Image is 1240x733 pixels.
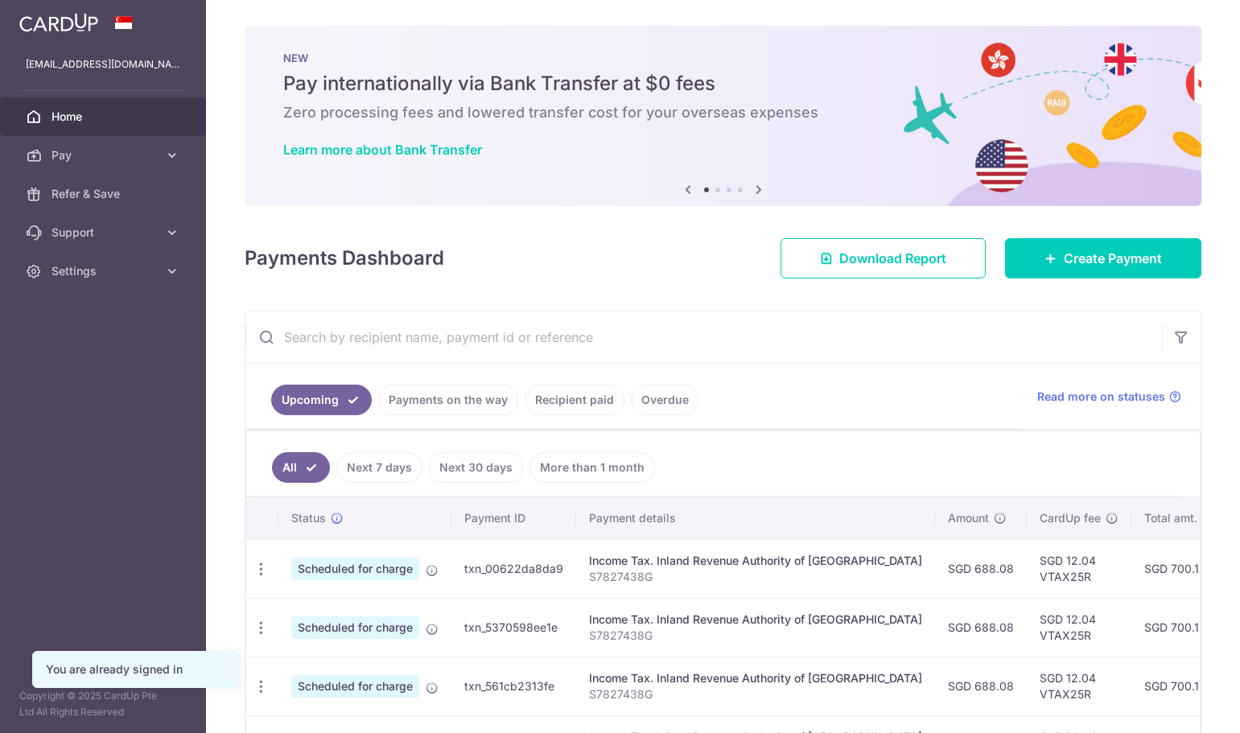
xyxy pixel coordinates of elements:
input: Search by recipient name, payment id or reference [245,311,1162,363]
h4: Payments Dashboard [245,244,444,273]
a: All [272,452,330,483]
a: Upcoming [271,385,372,415]
a: Recipient paid [525,385,624,415]
td: SGD 700.12 [1131,598,1228,657]
div: Income Tax. Inland Revenue Authority of [GEOGRAPHIC_DATA] [589,670,922,686]
td: txn_00622da8da9 [451,539,576,598]
td: SGD 12.04 VTAX25R [1027,539,1131,598]
img: CardUp [19,13,98,32]
span: Amount [948,510,989,526]
span: Total amt. [1144,510,1197,526]
td: SGD 700.12 [1131,657,1228,715]
th: Payment ID [451,497,576,539]
span: Create Payment [1064,249,1162,268]
div: You are already signed in [46,661,225,677]
a: Create Payment [1005,238,1201,278]
span: Scheduled for charge [291,558,419,580]
p: NEW [283,51,1163,64]
div: Income Tax. Inland Revenue Authority of [GEOGRAPHIC_DATA] [589,553,922,569]
span: Status [291,510,326,526]
a: Next 30 days [429,452,523,483]
td: txn_561cb2313fe [451,657,576,715]
a: Overdue [631,385,699,415]
td: SGD 688.08 [935,657,1027,715]
td: txn_5370598ee1e [451,598,576,657]
th: Payment details [576,497,935,539]
a: Download Report [781,238,986,278]
span: Download Report [839,249,946,268]
span: Read more on statuses [1037,389,1165,405]
a: Payments on the way [378,385,518,415]
h5: Pay internationally via Bank Transfer at $0 fees [283,71,1163,97]
td: SGD 700.12 [1131,539,1228,598]
a: Learn more about Bank Transfer [283,142,482,158]
a: Read more on statuses [1037,389,1181,405]
span: Settings [51,263,158,279]
td: SGD 12.04 VTAX25R [1027,598,1131,657]
a: More than 1 month [529,452,655,483]
td: SGD 688.08 [935,539,1027,598]
a: Next 7 days [336,452,422,483]
h6: Zero processing fees and lowered transfer cost for your overseas expenses [283,103,1163,122]
p: S7827438G [589,628,922,644]
img: Bank transfer banner [245,26,1201,206]
span: Scheduled for charge [291,675,419,698]
span: Refer & Save [51,186,158,202]
p: [EMAIL_ADDRESS][DOMAIN_NAME] [26,56,180,72]
span: Scheduled for charge [291,616,419,639]
div: Income Tax. Inland Revenue Authority of [GEOGRAPHIC_DATA] [589,612,922,628]
td: SGD 12.04 VTAX25R [1027,657,1131,715]
span: Pay [51,147,158,163]
span: Support [51,224,158,241]
td: SGD 688.08 [935,598,1027,657]
p: S7827438G [589,569,922,585]
span: CardUp fee [1040,510,1101,526]
p: S7827438G [589,686,922,702]
span: Home [51,109,158,125]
